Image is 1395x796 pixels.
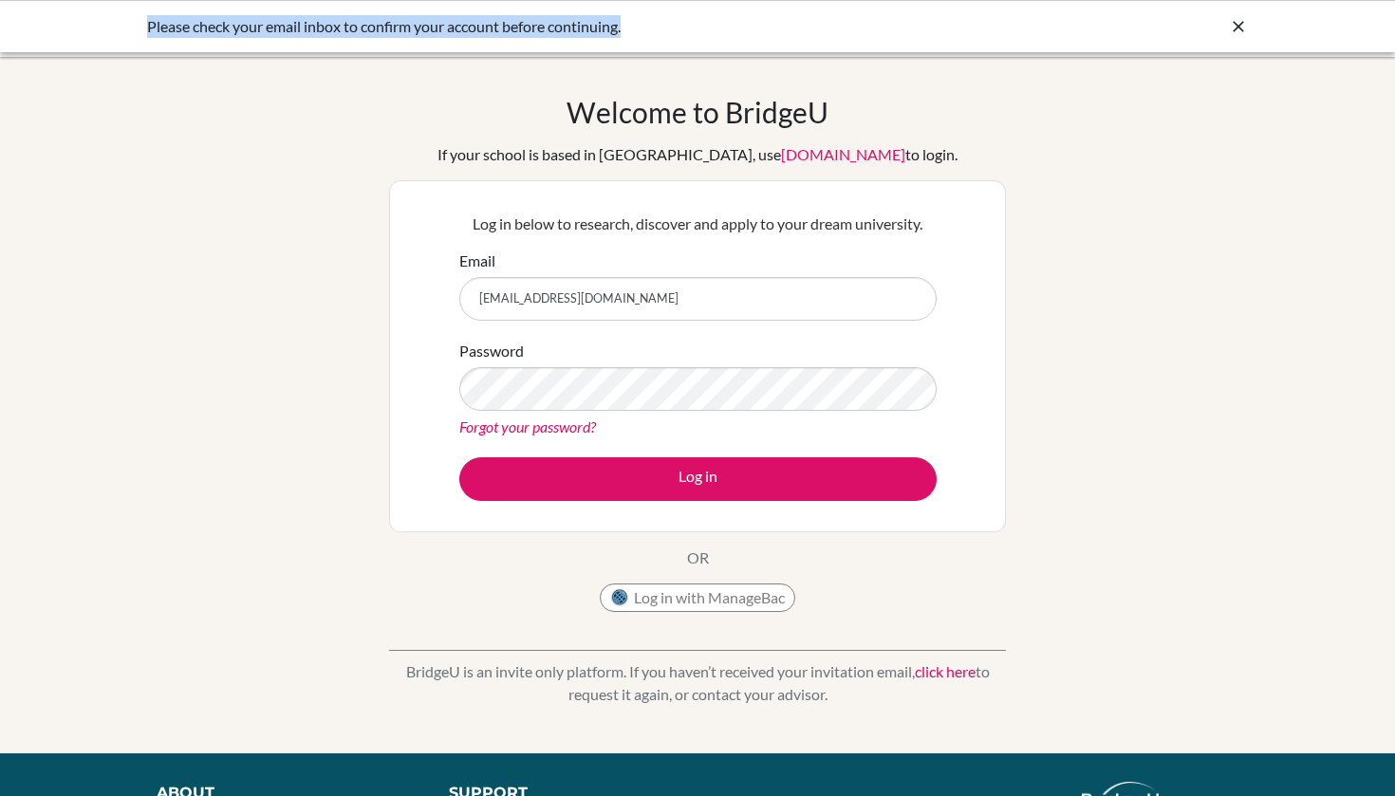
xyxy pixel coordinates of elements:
[459,250,495,272] label: Email
[567,95,828,129] h1: Welcome to BridgeU
[915,662,976,680] a: click here
[687,546,709,569] p: OR
[459,213,937,235] p: Log in below to research, discover and apply to your dream university.
[147,15,963,38] div: Please check your email inbox to confirm your account before continuing.
[437,143,958,166] div: If your school is based in [GEOGRAPHIC_DATA], use to login.
[389,660,1006,706] p: BridgeU is an invite only platform. If you haven’t received your invitation email, to request it ...
[459,457,937,501] button: Log in
[781,145,905,163] a: [DOMAIN_NAME]
[600,583,795,612] button: Log in with ManageBac
[459,417,596,435] a: Forgot your password?
[459,340,524,362] label: Password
